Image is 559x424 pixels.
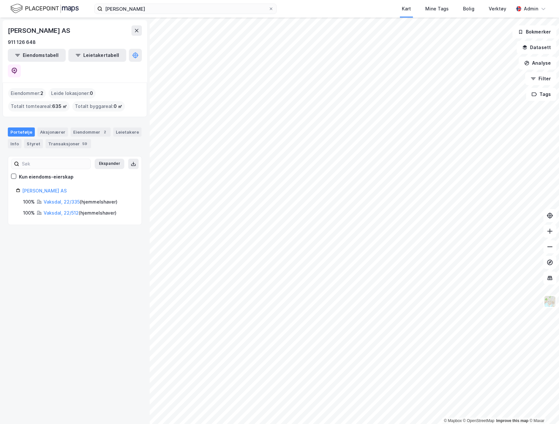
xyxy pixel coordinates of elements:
div: ( hjemmelshaver ) [44,198,117,206]
a: Vaksdal, 22/335 [44,199,80,205]
button: Leietakertabell [68,49,126,62]
div: 100% [23,198,35,206]
input: Søk [19,159,90,169]
div: Info [8,139,21,148]
div: Verktøy [489,5,506,13]
div: Styret [24,139,43,148]
a: Mapbox [444,418,462,423]
div: Leietakere [113,127,142,137]
img: Z [544,295,556,308]
div: ( hjemmelshaver ) [44,209,116,217]
div: 911 126 648 [8,38,36,46]
button: Analyse [519,57,556,70]
div: Kart [402,5,411,13]
button: Tags [526,88,556,101]
span: 635 ㎡ [52,102,67,110]
div: Leide lokasjoner : [48,88,96,99]
div: Kontrollprogram for chat [526,393,559,424]
button: Filter [525,72,556,85]
button: Datasett [517,41,556,54]
button: Eiendomstabell [8,49,66,62]
iframe: Chat Widget [526,393,559,424]
span: 2 [40,89,43,97]
a: [PERSON_NAME] AS [22,188,67,193]
img: logo.f888ab2527a4732fd821a326f86c7f29.svg [10,3,79,14]
a: Improve this map [496,418,528,423]
div: Kun eiendoms-eierskap [19,173,74,181]
div: Totalt byggareal : [72,101,125,112]
button: Bokmerker [512,25,556,38]
a: Vaksdal, 22/512 [44,210,79,216]
div: 100% [23,209,35,217]
button: Ekspander [95,159,124,169]
div: Admin [524,5,538,13]
div: Bolig [463,5,474,13]
div: Portefølje [8,127,35,137]
span: 0 [90,89,93,97]
div: Mine Tags [425,5,449,13]
div: 2 [102,129,108,135]
div: Totalt tomteareal : [8,101,70,112]
a: OpenStreetMap [463,418,495,423]
input: Søk på adresse, matrikkel, gårdeiere, leietakere eller personer [102,4,268,14]
div: [PERSON_NAME] AS [8,25,72,36]
div: Aksjonærer [37,127,68,137]
div: Transaksjoner [46,139,91,148]
div: Eiendommer [71,127,111,137]
div: 59 [81,140,89,147]
span: 0 ㎡ [114,102,122,110]
div: Eiendommer : [8,88,46,99]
